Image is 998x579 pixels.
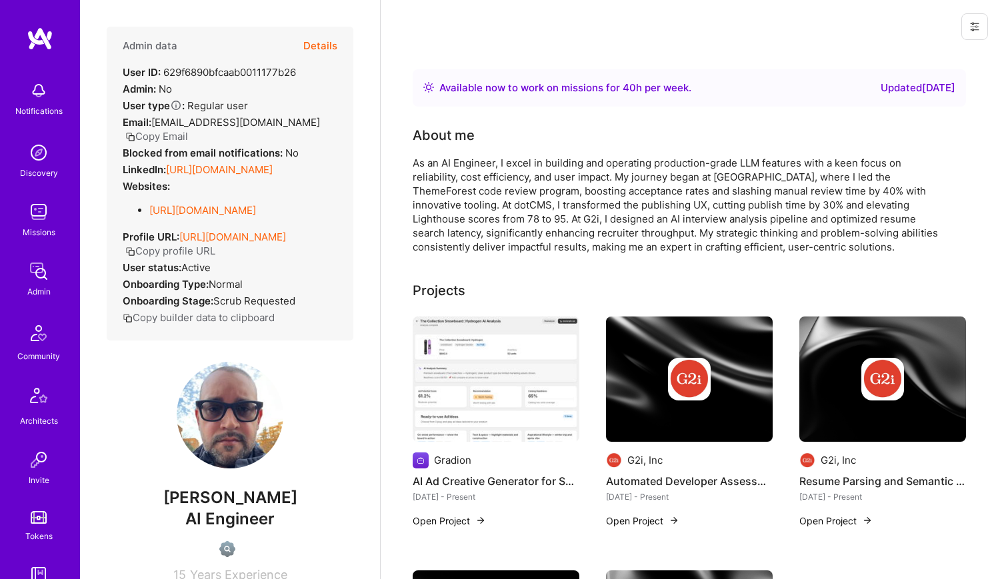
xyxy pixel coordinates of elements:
img: discovery [25,139,52,166]
div: As an AI Engineer, I excel in building and operating production-grade LLM features with a keen fo... [413,156,946,254]
div: Updated [DATE] [881,80,955,96]
img: Company logo [668,358,711,400]
strong: Admin: [123,83,156,95]
div: Missions [23,225,55,239]
i: icon Copy [123,313,133,323]
h4: Resume Parsing and Semantic Matching [799,472,966,490]
span: Active [181,261,211,274]
div: Tokens [25,529,53,543]
img: cover [799,316,966,442]
img: User Avatar [177,362,283,468]
strong: LinkedIn: [123,163,166,176]
div: No [123,146,299,160]
img: Community [23,317,55,349]
img: Company logo [413,452,429,468]
button: Open Project [413,514,486,528]
button: Copy Email [125,129,188,143]
button: Copy profile URL [125,244,215,258]
strong: Onboarding Stage: [123,294,213,307]
a: [URL][DOMAIN_NAME] [166,163,273,176]
span: [EMAIL_ADDRESS][DOMAIN_NAME] [151,116,320,129]
strong: Email: [123,116,151,129]
i: Help [170,99,182,111]
div: Invite [29,473,49,487]
span: 40 [623,81,636,94]
div: [DATE] - Present [606,490,773,504]
img: admin teamwork [25,258,52,285]
h4: AI Ad Creative Generator for Shopify [413,472,579,490]
div: Gradion [434,453,471,467]
h4: Automated Developer Assessment Evaluation [606,472,773,490]
img: arrow-right [475,515,486,526]
div: Discovery [20,166,58,180]
i: icon Copy [125,132,135,142]
img: teamwork [25,199,52,225]
strong: User ID: [123,66,161,79]
span: AI Engineer [185,509,275,528]
div: [DATE] - Present [799,490,966,504]
img: bell [25,77,52,104]
div: G2i, Inc [627,453,663,467]
div: G2i, Inc [821,453,856,467]
div: Community [17,349,60,363]
img: logo [27,27,53,51]
img: Invite [25,446,52,473]
strong: Onboarding Type: [123,278,209,290]
a: [URL][DOMAIN_NAME] [179,231,286,243]
img: arrow-right [862,515,873,526]
h4: Admin data [123,40,177,52]
span: [PERSON_NAME] [107,488,353,508]
div: [DATE] - Present [413,490,579,504]
div: Projects [413,281,465,300]
img: Company logo [606,452,622,468]
div: Regular user [123,99,248,113]
img: arrow-right [669,515,679,526]
button: Details [303,27,337,65]
img: AI Ad Creative Generator for Shopify [413,316,579,442]
i: icon Copy [125,247,135,257]
img: Not Scrubbed [219,541,235,557]
div: Notifications [15,104,63,118]
span: Scrub Requested [213,294,295,307]
strong: Profile URL: [123,231,179,243]
button: Open Project [606,514,679,528]
button: Open Project [799,514,873,528]
strong: Websites: [123,180,170,193]
strong: User type : [123,99,185,112]
div: Available now to work on missions for h per week . [439,80,691,96]
img: cover [606,316,773,442]
button: Copy builder data to clipboard [123,310,275,324]
span: normal [209,278,243,290]
img: Architects [23,382,55,414]
div: About me [413,125,475,145]
strong: Blocked from email notifications: [123,147,285,159]
img: Company logo [861,358,904,400]
a: [URL][DOMAIN_NAME] [149,204,256,217]
div: Architects [20,414,58,428]
img: Company logo [799,452,815,468]
img: Availability [423,82,434,93]
div: 629f6890bfcaab0011177b26 [123,65,296,79]
img: tokens [31,511,47,524]
strong: User status: [123,261,181,274]
div: No [123,82,172,96]
div: Admin [27,285,51,298]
